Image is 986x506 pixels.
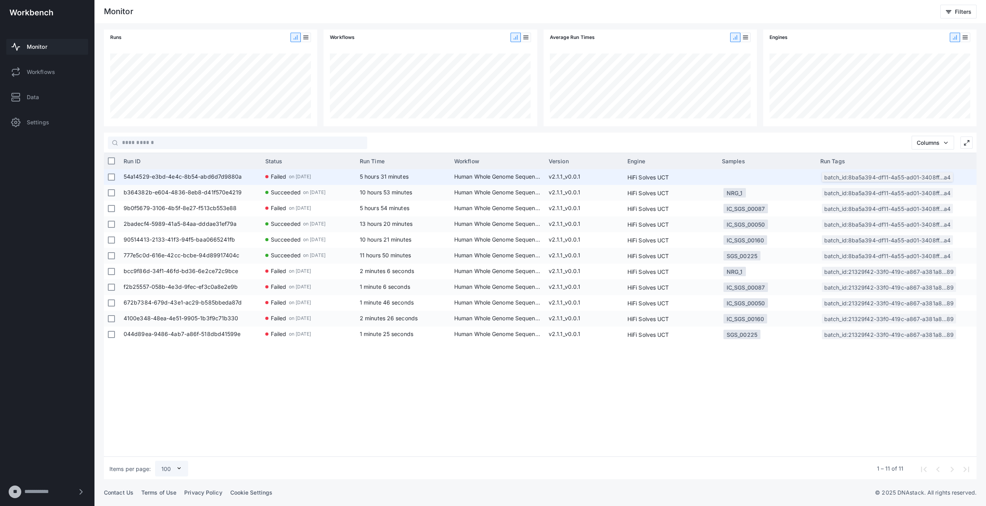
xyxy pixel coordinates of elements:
[549,264,620,279] span: v2.1.1_v0.0.1
[958,462,973,476] button: Last page
[124,279,257,295] span: f2b25557-058b-4e3d-9fec-ef3c0a8e2e9b
[271,327,287,341] span: Failed
[265,158,283,164] span: Status
[360,158,385,164] span: Run Time
[360,189,412,196] span: 10 hours 53 minutes
[109,465,151,473] div: Items per page:
[104,8,133,16] div: Monitor
[360,236,411,243] span: 10 hours 21 minutes
[454,185,541,201] span: Human Whole Genome Sequencing (HiFi Solves)
[124,158,141,164] span: Run ID
[27,68,55,76] span: Workflows
[727,312,764,326] div: IC_SGS_00160
[360,299,414,306] span: 1 minute 46 seconds
[124,232,257,248] span: 90514413-2133-41f3-94f5-baa0665241fb
[124,327,257,342] span: 044d89ea-9486-4ab7-a86f-518dbd41599e
[549,216,620,232] span: v2.1.1_v0.0.1
[124,264,257,279] span: bcc9f86d-34f1-46fd-bd36-6e2ce72c9bce
[822,204,953,213] div: batch_id:8ba5a394-df11-4a55-ad01-3408ff...a4
[124,169,257,185] span: 54a14529-e3bd-4e4c-8b54-abd6d7d9880a
[727,327,757,342] div: SGS_00225
[27,93,39,101] span: Data
[549,327,620,342] span: v2.1.1_v0.0.1
[9,9,53,16] img: workbench-logo-white.svg
[124,216,257,232] span: 2badecf4-5989-41a5-84aa-dddae31ef79a
[303,232,326,247] span: on [DATE]
[27,43,47,51] span: Monitor
[184,489,222,496] a: Privacy Policy
[627,312,669,326] span: HiFi Solves UCT
[727,217,765,232] div: IC_SGS_00050
[289,169,311,184] span: on [DATE]
[360,205,409,211] span: 5 hours 54 minutes
[124,185,257,201] span: b364382b-e604-4836-8eb8-d41f570e4219
[271,216,301,231] span: Succeeded
[727,249,757,263] div: SGS_00225
[627,158,646,164] span: Engine
[104,489,133,496] a: Contact Us
[271,201,287,215] span: Failed
[627,233,669,247] span: HiFi Solves UCT
[271,232,301,247] span: Succeeded
[877,465,903,473] div: 1 – 11 of 11
[454,295,541,311] span: Human Whole Genome Sequencing (HiFi Solves)
[549,169,620,185] span: v2.1.1_v0.0.1
[271,264,287,278] span: Failed
[454,279,541,295] span: Human Whole Genome Sequencing (HiFi Solves)
[271,311,287,325] span: Failed
[727,296,765,310] div: IC_SGS_00050
[303,216,326,231] span: on [DATE]
[822,188,953,198] div: batch_id:8ba5a394-df11-4a55-ad01-3408ff...a4
[454,201,541,216] span: Human Whole Genome Sequencing (HiFi Solves)
[549,201,620,216] span: v2.1.1_v0.0.1
[549,279,620,295] span: v2.1.1_v0.0.1
[722,158,745,164] span: Samples
[822,172,953,182] div: batch_id:8ba5a394-df11-4a55-ad01-3408ff...a4
[289,311,311,325] span: on [DATE]
[549,248,620,264] span: v2.1.1_v0.0.1
[360,283,410,290] span: 1 minute 6 seconds
[955,8,971,15] span: Filters
[124,201,257,216] span: 9b0f5679-3106-4b5f-8e27-f513cb553e88
[271,279,287,294] span: Failed
[454,232,541,248] span: Human Whole Genome Sequencing (HiFi Solves)
[454,311,541,327] span: Human Whole Genome Sequencing (HiFi Solves)
[271,185,301,199] span: Succeeded
[360,220,413,227] span: 13 hours 20 minutes
[875,489,977,497] p: © 2025 DNAstack. All rights reserved.
[912,136,954,150] button: Columns
[303,185,326,199] span: on [DATE]
[822,330,956,339] div: batch_id:21329f42-33f0-419c-a867-a381a8...89
[124,248,257,264] span: 777e5c0d-616e-42cc-bcbe-94d89917404c
[549,158,569,164] span: Version
[271,295,287,310] span: Failed
[549,311,620,327] span: v2.1.1_v0.0.1
[230,489,273,496] a: Cookie Settings
[917,139,940,146] span: Columns
[627,327,669,342] span: HiFi Solves UCT
[727,233,764,247] div: IC_SGS_00160
[549,232,620,248] span: v2.1.1_v0.0.1
[944,462,958,476] button: Next page
[822,283,956,292] div: batch_id:21329f42-33f0-419c-a867-a381a8...89
[454,216,541,232] span: Human Whole Genome Sequencing (HiFi Solves)
[360,268,414,274] span: 2 minutes 6 seconds
[822,251,953,260] div: batch_id:8ba5a394-df11-4a55-ad01-3408ff...a4
[124,295,257,311] span: 672b7384-679d-43e1-ac29-b585bbeda87d
[549,185,620,201] span: v2.1.1_v0.0.1
[360,252,411,259] span: 11 hours 50 minutes
[454,158,479,164] span: Workflow
[940,5,977,18] button: Filters
[822,220,953,229] div: batch_id:8ba5a394-df11-4a55-ad01-3408ff...a4
[727,280,765,295] div: IC_SGS_00087
[6,64,88,80] a: Workflows
[303,248,326,262] span: on [DATE]
[627,296,669,310] span: HiFi Solves UCT
[916,462,930,476] button: First page
[822,298,956,308] div: batch_id:21329f42-33f0-419c-a867-a381a8...89
[289,201,311,215] span: on [DATE]
[770,33,788,41] span: Engines
[360,173,409,180] span: 5 hours 31 minutes
[289,295,311,310] span: on [DATE]
[727,201,765,216] div: IC_SGS_00087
